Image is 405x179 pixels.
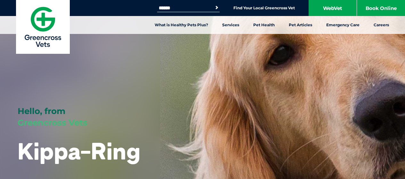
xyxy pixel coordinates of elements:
span: Greencross Vets [18,118,87,128]
span: Hello, from [18,106,65,116]
a: Careers [367,16,396,34]
button: Search [214,4,220,11]
a: Services [215,16,246,34]
a: What is Healthy Pets Plus? [148,16,215,34]
a: Emergency Care [319,16,367,34]
a: Find Your Local Greencross Vet [233,5,295,11]
h1: Kippa-Ring [18,138,141,164]
a: Pet Health [246,16,282,34]
a: Pet Articles [282,16,319,34]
